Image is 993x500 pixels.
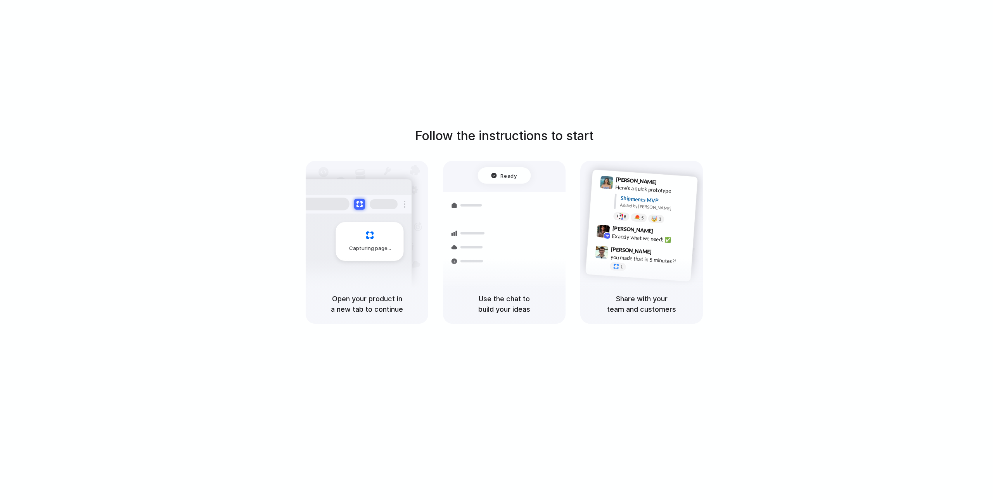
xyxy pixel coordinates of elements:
span: 3 [659,217,661,221]
span: [PERSON_NAME] [616,175,657,186]
div: Added by [PERSON_NAME] [620,201,691,213]
span: 1 [620,264,623,269]
span: 9:42 AM [656,227,671,237]
span: Ready [501,172,517,179]
div: 🤯 [651,216,658,222]
span: 9:41 AM [659,179,675,188]
span: [PERSON_NAME] [612,224,653,235]
div: you made that in 5 minutes?! [610,253,688,266]
span: 8 [624,214,626,219]
h5: Open your product in a new tab to continue [315,293,419,314]
div: Shipments MVP [620,194,692,207]
h5: Share with your team and customers [590,293,694,314]
h1: Follow the instructions to start [415,127,593,145]
span: [PERSON_NAME] [611,245,652,256]
span: Capturing page [349,245,392,252]
div: Exactly what we need! ✅ [612,232,689,245]
div: Here's a quick prototype [615,183,693,196]
h5: Use the chat to build your ideas [452,293,556,314]
span: 9:47 AM [654,248,670,258]
span: 5 [641,215,644,220]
